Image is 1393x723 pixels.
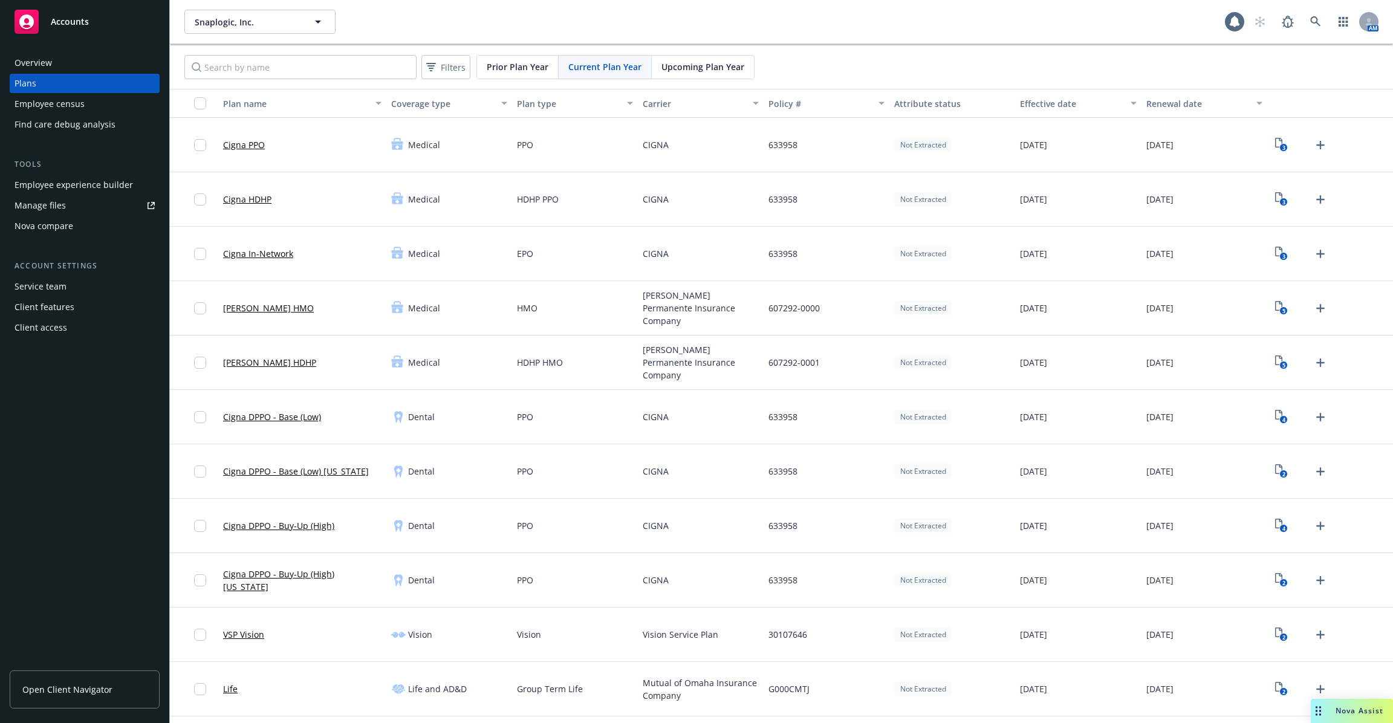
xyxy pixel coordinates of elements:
a: Start snowing [1248,10,1272,34]
div: Not Extracted [894,246,952,261]
span: PPO [517,465,533,478]
span: [DATE] [1146,519,1174,532]
text: 5 [1282,307,1285,315]
div: Coverage type [391,97,494,110]
span: HDHP PPO [517,193,559,206]
span: 633958 [768,519,797,532]
button: Nova Assist [1311,699,1393,723]
a: Cigna In-Network [223,247,293,260]
span: Prior Plan Year [487,60,548,73]
a: Nova compare [10,216,160,236]
button: Attribute status [889,89,1015,118]
span: 633958 [768,465,797,478]
span: PPO [517,410,533,423]
span: Mutual of Omaha Insurance Company [643,676,759,702]
div: Nova compare [15,216,73,236]
a: Upload Plan Documents [1311,679,1330,699]
span: Accounts [51,17,89,27]
div: Overview [15,53,52,73]
button: Renewal date [1141,89,1267,118]
span: [DATE] [1020,682,1047,695]
a: View Plan Documents [1272,299,1291,318]
span: Upcoming Plan Year [661,60,744,73]
div: Effective date [1020,97,1123,110]
span: [DATE] [1146,247,1174,260]
a: Plans [10,74,160,93]
text: 4 [1282,525,1285,533]
span: 633958 [768,574,797,586]
div: Not Extracted [894,681,952,696]
span: [DATE] [1146,302,1174,314]
span: Filters [424,59,468,76]
a: [PERSON_NAME] HMO [223,302,314,314]
div: Not Extracted [894,627,952,642]
text: 4 [1282,416,1285,424]
span: PPO [517,574,533,586]
span: Vision [408,628,432,641]
div: Policy # [768,97,871,110]
text: 3 [1282,144,1285,152]
div: Client features [15,297,74,317]
a: Employee census [10,94,160,114]
span: Medical [408,193,440,206]
button: Policy # [764,89,889,118]
span: G000CMTJ [768,682,810,695]
a: Upload Plan Documents [1311,190,1330,209]
span: Vision Service Plan [643,628,718,641]
input: Toggle Row Selected [194,248,206,260]
a: Upload Plan Documents [1311,353,1330,372]
span: Life and AD&D [408,682,467,695]
span: PPO [517,138,533,151]
a: Cigna DPPO - Buy-Up (High) [223,519,334,532]
span: [DATE] [1146,574,1174,586]
a: View Plan Documents [1272,679,1291,699]
input: Toggle Row Selected [194,302,206,314]
text: 2 [1282,579,1285,587]
a: Upload Plan Documents [1311,407,1330,427]
a: Overview [10,53,160,73]
div: Account settings [10,260,160,272]
a: Upload Plan Documents [1311,516,1330,536]
span: 607292-0001 [768,356,820,369]
span: [DATE] [1146,138,1174,151]
span: [DATE] [1020,193,1047,206]
div: Not Extracted [894,300,952,316]
span: [DATE] [1146,193,1174,206]
span: HDHP HMO [517,356,563,369]
span: 633958 [768,193,797,206]
div: Not Extracted [894,192,952,207]
input: Toggle Row Selected [194,193,206,206]
span: Group Term Life [517,682,583,695]
input: Toggle Row Selected [194,411,206,423]
span: Current Plan Year [568,60,641,73]
div: Not Extracted [894,355,952,370]
span: CIGNA [643,247,669,260]
text: 2 [1282,688,1285,696]
span: Dental [408,465,435,478]
a: View Plan Documents [1272,190,1291,209]
a: View Plan Documents [1272,244,1291,264]
a: View Plan Documents [1272,353,1291,372]
span: Medical [408,138,440,151]
span: Medical [408,302,440,314]
div: Not Extracted [894,464,952,479]
a: Upload Plan Documents [1311,625,1330,644]
a: Switch app [1331,10,1356,34]
text: 3 [1282,253,1285,261]
span: [DATE] [1020,465,1047,478]
input: Toggle Row Selected [194,683,206,695]
input: Toggle Row Selected [194,520,206,532]
a: Find care debug analysis [10,115,160,134]
a: Life [223,682,238,695]
input: Toggle Row Selected [194,629,206,641]
span: Filters [441,61,466,74]
input: Toggle Row Selected [194,357,206,369]
a: Report a Bug [1276,10,1300,34]
span: CIGNA [643,519,669,532]
div: Service team [15,277,67,296]
a: View Plan Documents [1272,462,1291,481]
button: Carrier [638,89,764,118]
text: 2 [1282,634,1285,641]
a: Upload Plan Documents [1311,244,1330,264]
text: 2 [1282,470,1285,478]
